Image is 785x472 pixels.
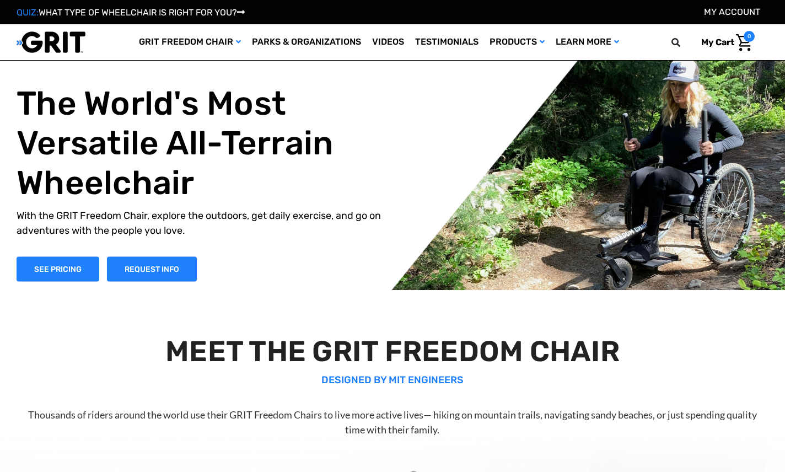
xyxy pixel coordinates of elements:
[20,373,766,388] p: DESIGNED BY MIT ENGINEERS
[367,24,410,60] a: Videos
[17,7,39,18] span: QUIZ:
[107,256,197,281] a: Slide number 1, Request Information
[410,24,484,60] a: Testimonials
[736,34,752,51] img: Cart
[17,31,85,53] img: GRIT All-Terrain Wheelchair and Mobility Equipment
[246,24,367,60] a: Parks & Organizations
[693,31,755,54] a: Cart with 0 items
[17,83,401,202] h1: The World's Most Versatile All-Terrain Wheelchair
[701,37,734,47] span: My Cart
[744,31,755,42] span: 0
[550,24,625,60] a: Learn More
[17,208,401,238] p: With the GRIT Freedom Chair, explore the outdoors, get daily exercise, and go on adventures with ...
[20,334,766,368] h2: MEET THE GRIT FREEDOM CHAIR
[484,24,550,60] a: Products
[676,31,693,54] input: Search
[17,256,99,281] a: Shop Now
[704,7,760,17] a: Account
[17,7,245,18] a: QUIZ:WHAT TYPE OF WHEELCHAIR IS RIGHT FOR YOU?
[20,407,766,437] p: Thousands of riders around the world use their GRIT Freedom Chairs to live more active lives— hik...
[133,24,246,60] a: GRIT Freedom Chair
